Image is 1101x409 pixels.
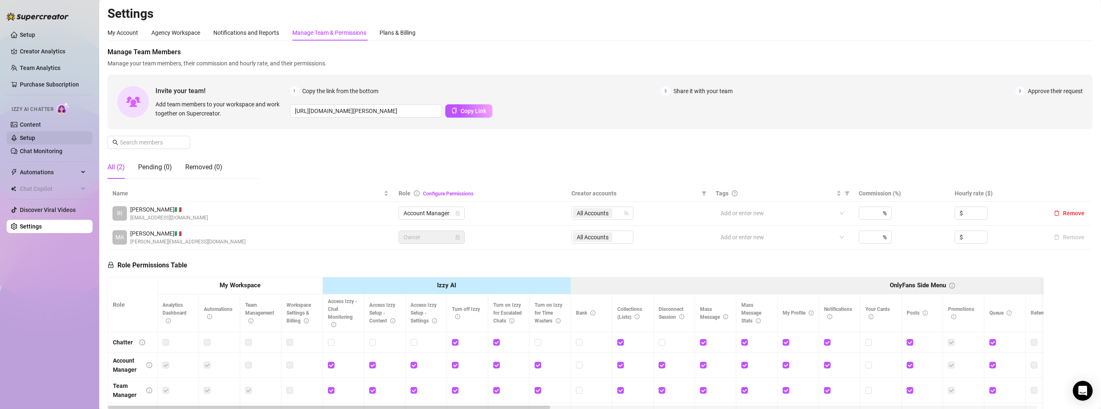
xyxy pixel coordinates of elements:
[107,6,1093,22] h2: Settings
[113,338,133,347] div: Chatter
[292,28,366,37] div: Manage Team & Permissions
[732,190,738,196] span: question-circle
[827,314,832,319] span: info-circle
[139,339,145,345] span: info-circle
[576,310,595,316] span: Bank
[107,260,187,270] h5: Role Permissions Table
[679,314,684,319] span: info-circle
[577,209,609,218] span: All Accounts
[20,166,79,179] span: Automations
[809,310,814,315] span: info-circle
[120,138,179,147] input: Search members
[437,281,456,289] strong: Izzy AI
[445,104,492,118] button: Copy Link
[451,108,457,113] span: copy
[455,314,460,319] span: info-circle
[20,81,79,88] a: Purchase Subscription
[20,31,35,38] a: Setup
[661,87,670,96] span: 2
[455,211,460,216] span: lock
[700,306,728,320] span: Mass Message
[20,223,42,230] a: Settings
[130,214,208,222] span: [EMAIL_ADDRESS][DOMAIN_NAME]
[245,302,274,324] span: Team Management
[411,302,437,324] span: Access Izzy Setup - Settings
[304,318,309,323] span: info-circle
[112,189,382,198] span: Name
[756,318,761,323] span: info-circle
[108,277,158,332] th: Role
[380,28,416,37] div: Plans & Billing
[390,318,395,323] span: info-circle
[20,65,60,71] a: Team Analytics
[1031,310,1058,316] span: Referrals
[107,47,1093,57] span: Manage Team Members
[949,283,955,289] span: info-circle
[107,59,1093,68] span: Manage your team members, their commission and hourly rate, and their permissions.
[723,314,728,319] span: info-circle
[404,231,460,243] span: Owner
[166,318,171,323] span: info-circle
[302,87,378,96] span: Copy the link from the bottom
[869,314,874,319] span: info-circle
[204,306,232,320] span: Automations
[130,205,208,214] span: [PERSON_NAME] 🇮🇹
[20,207,76,213] a: Discover Viral Videos
[20,182,79,195] span: Chat Copilot
[1007,310,1012,315] span: info-circle
[20,135,35,141] a: Setup
[824,306,852,320] span: Notifications
[950,185,1046,202] th: Hourly rate ($)
[700,187,708,200] span: filter
[107,162,125,172] div: All (2)
[57,102,69,114] img: AI Chatter
[624,211,629,216] span: team
[130,229,246,238] span: [PERSON_NAME] 🇮🇹
[20,148,62,154] a: Chat Monitoring
[146,387,152,393] span: info-circle
[146,362,152,368] span: info-circle
[948,306,974,320] span: Promotions
[865,306,890,320] span: Your Cards
[556,318,561,323] span: info-circle
[535,302,562,324] span: Turn on Izzy for Time Wasters
[207,314,212,319] span: info-circle
[399,190,411,197] span: Role
[423,191,473,197] a: Configure Permissions
[130,238,246,246] span: [PERSON_NAME][EMAIL_ADDRESS][DOMAIN_NAME]
[113,356,140,374] div: Account Manager
[107,185,394,202] th: Name
[590,310,595,315] span: info-circle
[331,322,336,327] span: info-circle
[907,310,928,316] span: Posts
[248,318,253,323] span: info-circle
[452,306,480,320] span: Turn off Izzy
[290,87,299,96] span: 1
[7,12,69,21] img: logo-BBDzfeDw.svg
[951,314,956,319] span: info-circle
[113,381,140,399] div: Team Manager
[571,189,698,198] span: Creator accounts
[328,298,357,328] span: Access Izzy - Chat Monitoring
[923,310,928,315] span: info-circle
[287,302,311,324] span: Workspace Settings & Billing
[11,186,16,192] img: Chat Copilot
[1051,208,1088,218] button: Remove
[843,187,851,200] span: filter
[702,191,707,196] span: filter
[117,209,122,218] span: RI
[845,191,850,196] span: filter
[369,302,395,324] span: Access Izzy Setup - Content
[989,310,1012,316] span: Queue
[1063,210,1084,217] span: Remove
[162,302,186,324] span: Analytics Dashboard
[20,121,41,128] a: Content
[220,281,260,289] strong: My Workspace
[107,28,138,37] div: My Account
[112,140,118,145] span: search
[185,162,222,172] div: Removed (0)
[155,86,290,96] span: Invite your team!
[461,108,486,114] span: Copy Link
[404,207,460,219] span: Account Manager
[1028,87,1083,96] span: Approve their request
